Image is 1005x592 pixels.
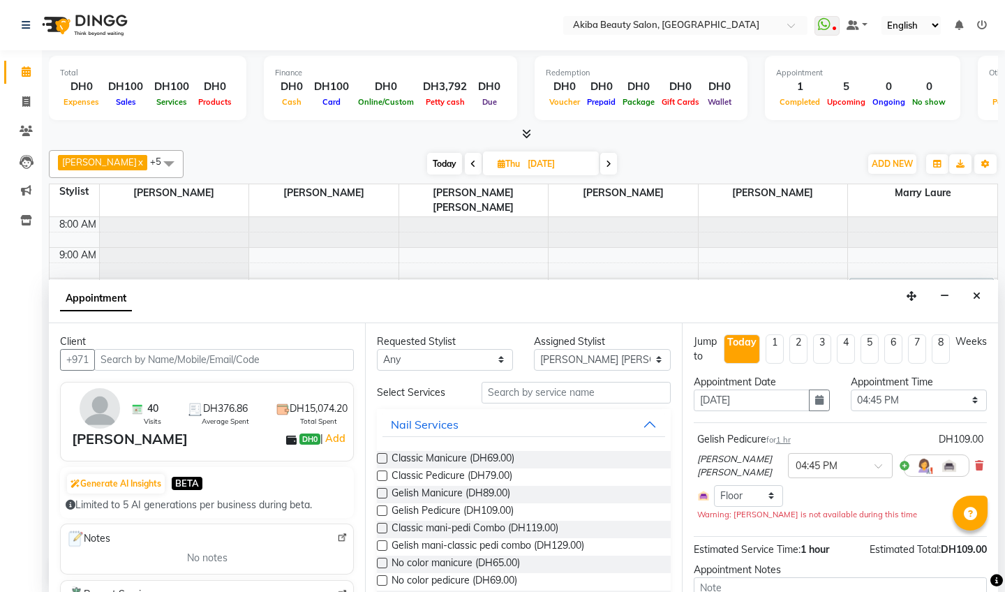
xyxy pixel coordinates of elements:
[534,334,670,349] div: Assigned Stylist
[153,97,191,107] span: Services
[172,477,202,490] span: BETA
[766,334,784,364] li: 1
[66,530,110,548] span: Notes
[62,156,137,168] span: [PERSON_NAME]
[872,158,913,169] span: ADD NEW
[694,390,810,411] input: yyyy-mm-dd
[549,184,698,202] span: [PERSON_NAME]
[546,67,736,79] div: Redemption
[187,551,228,565] span: No notes
[941,543,987,556] span: DH109.00
[776,79,824,95] div: 1
[583,97,619,107] span: Prepaid
[377,334,513,349] div: Requested Stylist
[60,286,132,311] span: Appointment
[195,79,235,95] div: DH0
[868,154,916,174] button: ADD NEW
[619,97,658,107] span: Package
[60,67,235,79] div: Total
[355,79,417,95] div: DH0
[366,385,471,400] div: Select Services
[320,432,348,445] span: |
[60,79,103,95] div: DH0
[147,401,158,416] span: 40
[494,158,523,169] span: Thu
[801,543,829,556] span: 1 hour
[249,184,399,202] span: [PERSON_NAME]
[275,79,308,95] div: DH0
[884,334,902,364] li: 6
[727,335,757,350] div: Today
[697,432,791,447] div: Gelish Pedicure
[94,349,354,371] input: Search by Name/Mobile/Email/Code
[278,97,305,107] span: Cash
[382,412,664,437] button: Nail Services
[658,79,703,95] div: DH0
[583,79,619,95] div: DH0
[776,435,791,445] span: 1 hr
[392,538,584,556] span: Gelish mani-classic pedi combo (DH129.00)
[149,79,195,95] div: DH100
[776,97,824,107] span: Completed
[967,286,987,307] button: Close
[916,457,932,474] img: Hairdresser.png
[546,79,583,95] div: DH0
[776,67,949,79] div: Appointment
[941,457,958,474] img: Interior.png
[319,97,344,107] span: Card
[837,334,855,364] li: 4
[112,97,140,107] span: Sales
[50,184,99,199] div: Stylist
[694,563,987,577] div: Appointment Notes
[60,349,95,371] button: +971
[67,474,165,494] button: Generate AI Insights
[789,334,807,364] li: 2
[51,279,99,293] div: 10:00 AM
[703,79,736,95] div: DH0
[697,489,710,502] img: Interior.png
[290,401,348,416] span: DH15,074.20
[869,79,909,95] div: 0
[813,334,831,364] li: 3
[355,97,417,107] span: Online/Custom
[697,452,782,480] span: [PERSON_NAME] [PERSON_NAME]
[766,435,791,445] small: for
[472,79,506,95] div: DH0
[202,416,249,427] span: Average Spent
[103,79,149,95] div: DH100
[275,67,506,79] div: Finance
[850,279,993,292] div: Chidi Asledy, 10:00 AM-10:30 AM, Single braids removal from
[36,6,131,45] img: logo
[523,154,593,175] input: 2025-09-04
[697,510,917,519] small: Warning: [PERSON_NAME] is not available during this time
[66,498,348,512] div: Limited to 5 AI generations per business during beta.
[299,434,320,445] span: DH0
[203,401,248,416] span: DH376.86
[824,97,869,107] span: Upcoming
[392,573,517,591] span: No color pedicure (DH69.00)
[694,375,830,390] div: Appointment Date
[909,79,949,95] div: 0
[417,79,472,95] div: DH3,792
[946,536,991,578] iframe: chat widget
[72,429,188,450] div: [PERSON_NAME]
[427,153,462,175] span: Today
[546,97,583,107] span: Voucher
[392,451,514,468] span: Classic Manicure (DH69.00)
[479,97,500,107] span: Due
[932,334,950,364] li: 8
[392,556,520,573] span: No color manicure (DH65.00)
[60,97,103,107] span: Expenses
[869,97,909,107] span: Ongoing
[57,248,99,262] div: 9:00 AM
[137,156,143,168] a: x
[658,97,703,107] span: Gift Cards
[908,334,926,364] li: 7
[80,388,120,429] img: avatar
[60,334,354,349] div: Client
[300,416,337,427] span: Total Spent
[399,184,549,216] span: [PERSON_NAME] [PERSON_NAME]
[704,97,735,107] span: Wallet
[100,184,249,202] span: [PERSON_NAME]
[824,79,869,95] div: 5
